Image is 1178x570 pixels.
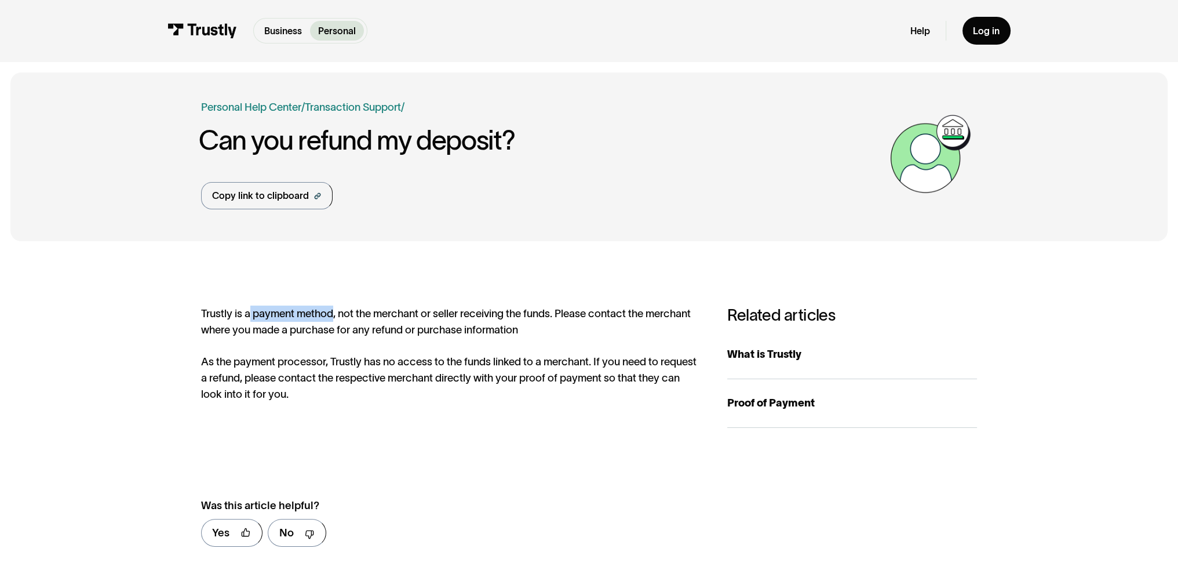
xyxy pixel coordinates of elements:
p: Personal [318,24,356,38]
div: Proof of Payment [727,395,977,411]
a: Personal [310,21,364,40]
p: Business [264,24,302,38]
a: Personal Help Center [201,99,301,115]
a: Transaction Support [305,101,401,113]
div: Yes [212,525,229,541]
div: Trustly is a payment method, not the merchant or seller receiving the funds. Please contact the m... [201,306,701,402]
div: / [401,99,404,115]
a: No [268,519,326,547]
div: Was this article helpful? [201,498,672,514]
a: What is Trustly [727,331,977,379]
a: Help [910,25,929,37]
a: Proof of Payment [727,379,977,428]
h3: Related articles [727,306,977,325]
a: Copy link to clipboard [201,182,333,209]
div: / [301,99,305,115]
a: Yes [201,519,262,547]
img: Trustly Logo [167,23,237,38]
div: Log in [973,25,1000,37]
div: No [279,525,294,541]
a: Business [257,21,311,40]
h1: Can you refund my deposit? [199,126,884,155]
a: Log in [962,17,1011,45]
div: Copy link to clipboard [212,188,309,202]
div: What is Trustly [727,346,977,362]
